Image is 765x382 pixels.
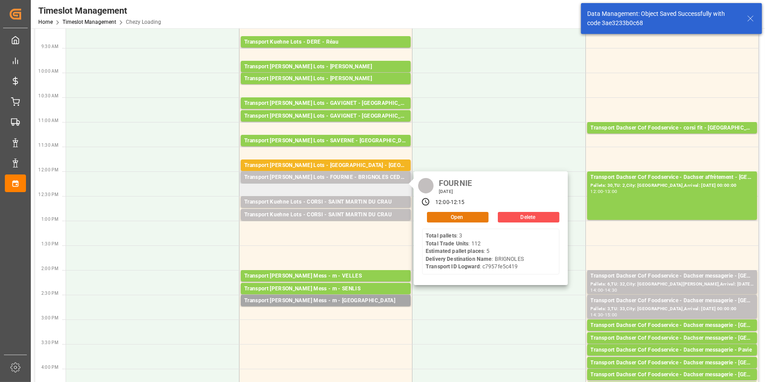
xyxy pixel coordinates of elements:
[591,367,754,375] div: Pallets: 2,TU: ,City: [GEOGRAPHIC_DATA],Arrival: [DATE] 00:00:00
[244,121,407,128] div: Pallets: 1,TU: ,City: [GEOGRAPHIC_DATA],Arrival: [DATE] 00:00:00
[38,93,59,98] span: 10:30 AM
[591,343,754,350] div: Pallets: 2,TU: 6,City: [GEOGRAPHIC_DATA],Arrival: [DATE] 00:00:00
[244,285,407,293] div: Transport [PERSON_NAME] Mess - m - SENLIS
[498,212,559,223] button: Delete
[41,365,59,370] span: 4:00 PM
[41,315,59,320] span: 3:00 PM
[244,293,407,301] div: Pallets: ,TU: 8,City: [GEOGRAPHIC_DATA],Arrival: [DATE] 00:00:00
[591,133,754,140] div: Pallets: 11,TU: 91,City: [GEOGRAPHIC_DATA],Arrival: [DATE] 00:00:00
[591,124,754,133] div: Transport Dachser Cof Foodservice - corsi fit - [GEOGRAPHIC_DATA]
[244,161,407,170] div: Transport [PERSON_NAME] Lots - [GEOGRAPHIC_DATA] - [GEOGRAPHIC_DATA]
[426,256,492,262] b: Delivery Destination Name
[244,63,407,71] div: Transport [PERSON_NAME] Lots - [PERSON_NAME]
[603,189,604,193] div: -
[244,170,407,178] div: Pallets: ,TU: 54,City: [GEOGRAPHIC_DATA],Arrival: [DATE] 00:00:00
[591,173,754,182] div: Transport Dachser Cof Foodservice - Dachser affrètement - [GEOGRAPHIC_DATA]
[41,340,59,345] span: 3:30 PM
[244,198,407,207] div: Transport Kuehne Lots - CORSI - SAINT MARTIN DU CRAU
[436,176,475,189] div: FOURNIE
[38,192,59,197] span: 12:30 PM
[244,99,407,108] div: Transport [PERSON_NAME] Lots - GAVIGNET - [GEOGRAPHIC_DATA]
[591,288,603,292] div: 14:00
[591,305,754,313] div: Pallets: 3,TU: 33,City: [GEOGRAPHIC_DATA],Arrival: [DATE] 00:00:00
[426,233,456,239] b: Total pallets
[591,182,754,189] div: Pallets: 30,TU: 2,City: [GEOGRAPHIC_DATA],Arrival: [DATE] 00:00:00
[41,266,59,271] span: 2:00 PM
[591,321,754,330] div: Transport Dachser Cof Foodservice - Dachser messagerie - [GEOGRAPHIC_DATA]
[603,288,604,292] div: -
[591,313,603,317] div: 14:30
[41,291,59,296] span: 2:30 PM
[38,143,59,148] span: 11:30 AM
[587,9,739,28] div: Data Management: Object Saved Successfully with code 3ae3233b0c68
[451,199,465,207] div: 12:15
[605,313,618,317] div: 15:00
[38,4,161,17] div: Timeslot Management
[244,112,407,121] div: Transport [PERSON_NAME] Lots - GAVIGNET - [GEOGRAPHIC_DATA]
[244,83,407,91] div: Pallets: 10,TU: ,City: CARQUEFOU,Arrival: [DATE] 00:00:00
[244,145,407,153] div: Pallets: ,TU: 187,City: [GEOGRAPHIC_DATA],Arrival: [DATE] 00:00:00
[426,232,524,271] div: : 3 : 112 : 5 : BRIGNOLES : c7957fe5c419
[591,334,754,343] div: Transport Dachser Cof Foodservice - Dachser messagerie - [GEOGRAPHIC_DATA]
[244,281,407,288] div: Pallets: 1,TU: 6,City: [GEOGRAPHIC_DATA],Arrival: [DATE] 00:00:00
[38,69,59,74] span: 10:00 AM
[244,182,407,189] div: Pallets: 3,TU: 112,City: BRIGNOLES CEDEX,Arrival: [DATE] 00:00:00
[591,330,754,337] div: Pallets: ,TU: 76,City: [GEOGRAPHIC_DATA],Arrival: [DATE] 00:00:00
[244,272,407,281] div: Transport [PERSON_NAME] Mess - m - VELLES
[41,44,59,49] span: 9:30 AM
[244,137,407,145] div: Transport [PERSON_NAME] Lots - SAVERNE - [GEOGRAPHIC_DATA]
[426,263,480,270] b: Transport ID Logward
[244,108,407,115] div: Pallets: 19,TU: 280,City: [GEOGRAPHIC_DATA],Arrival: [DATE] 00:00:00
[244,219,407,227] div: Pallets: ,TU: 15,City: [GEOGRAPHIC_DATA][PERSON_NAME],Arrival: [DATE] 00:00:00
[41,241,59,246] span: 1:30 PM
[63,19,116,25] a: Timeslot Management
[38,118,59,123] span: 11:00 AM
[603,313,604,317] div: -
[591,355,754,362] div: Pallets: 1,TU: 43,City: [GEOGRAPHIC_DATA],Arrival: [DATE] 00:00:00
[591,346,754,355] div: Transport Dachser Cof Foodservice - Dachser messagerie - Pavie
[244,74,407,83] div: Transport [PERSON_NAME] Lots - [PERSON_NAME]
[41,217,59,222] span: 1:00 PM
[427,212,489,223] button: Open
[435,199,449,207] div: 12:00
[244,173,407,182] div: Transport [PERSON_NAME] Lots - FOURNIE - BRIGNOLES CEDEX
[426,241,468,247] b: Total Trade Units
[591,371,754,379] div: Transport Dachser Cof Foodservice - Dachser messagerie - [GEOGRAPHIC_DATA]
[244,38,407,47] div: Transport Kuehne Lots - DERE - Réau
[605,288,618,292] div: 14:30
[591,272,754,281] div: Transport Dachser Cof Foodservice - Dachser messagerie - [GEOGRAPHIC_DATA][PERSON_NAME] FALLAVIER
[38,19,53,25] a: Home
[244,47,407,54] div: Pallets: 3,TU: 87,City: [GEOGRAPHIC_DATA],Arrival: [DATE] 00:00:00
[591,189,603,193] div: 12:00
[38,167,59,172] span: 12:00 PM
[244,207,407,214] div: Pallets: ,TU: 66,City: [GEOGRAPHIC_DATA][PERSON_NAME],Arrival: [DATE] 00:00:00
[591,297,754,305] div: Transport Dachser Cof Foodservice - Dachser messagerie - [GEOGRAPHIC_DATA]
[591,359,754,367] div: Transport Dachser Cof Foodservice - Dachser messagerie - [GEOGRAPHIC_DATA]
[605,189,618,193] div: 13:00
[244,71,407,79] div: Pallets: 17,TU: 612,City: CARQUEFOU,Arrival: [DATE] 00:00:00
[244,211,407,219] div: Transport Kuehne Lots - CORSI - SAINT MARTIN DU CRAU
[436,189,475,195] div: [DATE]
[449,199,451,207] div: -
[244,297,407,305] div: Transport [PERSON_NAME] Mess - m - [GEOGRAPHIC_DATA]
[244,305,407,313] div: Pallets: 1,TU: 40,City: [GEOGRAPHIC_DATA],Arrival: [DATE] 00:00:00
[591,281,754,288] div: Pallets: 6,TU: 32,City: [GEOGRAPHIC_DATA][PERSON_NAME],Arrival: [DATE] 00:00:00
[426,248,484,254] b: Estimated pallet places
